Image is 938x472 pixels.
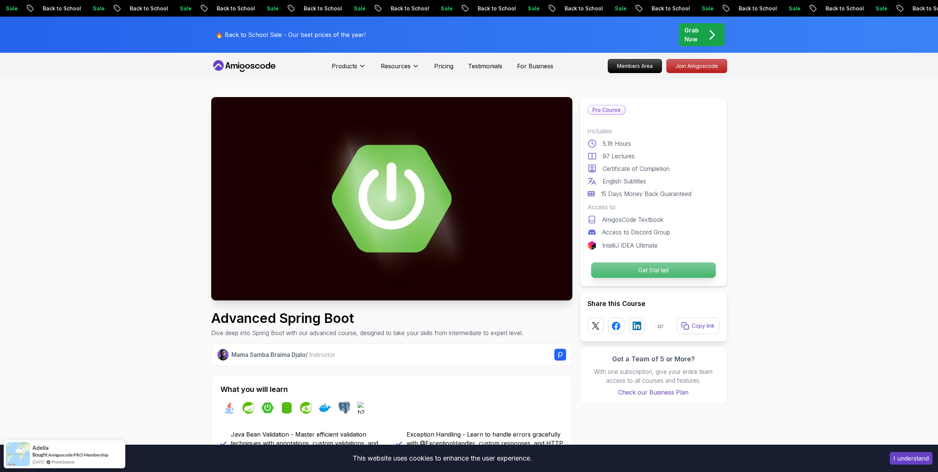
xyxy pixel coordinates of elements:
p: Resources [381,62,411,70]
p: Back to School [283,5,333,12]
h2: What you will learn [220,384,563,395]
img: advanced-spring-boot_thumbnail [211,97,572,300]
p: Java Bean Validation - Master efficient validation techniques with annotations, custom validation... [231,430,387,457]
img: spring-security logo [300,402,312,414]
img: spring logo [243,402,254,414]
img: postgres logo [338,402,350,414]
p: 15 Days Money Back Guaranteed [601,189,691,198]
h1: Advanced Spring Boot [211,311,523,325]
p: 97 Lectures [603,152,635,161]
p: 🔥 Back to School Sale - Our best prices of the year! [216,30,366,39]
p: Back to School [718,5,768,12]
p: Sale [594,5,617,12]
img: spring-boot logo [262,402,273,414]
p: Certificate of Completion [603,164,670,173]
p: Dive deep into Spring Boot with our advanced course, designed to take your skills from intermedia... [211,328,523,337]
p: Back to School [544,5,594,12]
p: Sale [507,5,530,12]
a: Pricing [434,62,453,70]
img: jetbrains logo [587,241,596,250]
span: [DATE] [32,459,44,465]
p: Access to: [587,203,719,211]
button: Copy link [677,318,719,334]
button: Get Started [590,262,716,278]
p: Access to Discord Group [602,228,670,237]
a: ProveSource [52,459,74,465]
p: AmigosCode Textbook [602,215,663,224]
div: This website uses cookies to enhance the user experience. [6,450,879,466]
p: Back to School [22,5,72,12]
p: Copy link [692,322,715,330]
p: Back to School [370,5,420,12]
p: Grab Now [684,26,699,44]
p: Sale [768,5,791,12]
p: Exception Handling - Learn to handle errors gracefully with @ExceptionHandler, custom responses, ... [407,430,563,457]
p: Back to School [457,5,507,12]
p: IntelliJ IDEA Ultimate [602,241,658,250]
p: Sale [246,5,269,12]
button: Products [332,62,366,76]
p: Back to School [805,5,855,12]
span: Bought [32,452,48,458]
a: Testimonials [468,62,502,70]
img: java logo [223,402,235,414]
p: Includes: [587,127,719,135]
p: Sale [681,5,704,12]
img: Nelson Djalo [217,349,229,361]
span: Instructor [309,351,335,358]
p: Pro Course [588,106,625,114]
a: Join Amigoscode [666,59,727,73]
p: Back to School [631,5,681,12]
p: 5.18 Hours [603,139,631,148]
a: Amigoscode PRO Membership [48,452,108,458]
img: h2 logo [358,402,369,414]
p: Sale [159,5,182,12]
p: Sale [333,5,356,12]
p: Products [332,62,357,70]
h3: Got a Team of 5 or More? [587,354,719,364]
h2: Share this Course [587,299,719,309]
button: Accept cookies [890,452,932,465]
img: spring-data-jpa logo [281,402,293,414]
span: Adella [32,445,49,451]
p: Sale [420,5,443,12]
p: Back to School [196,5,246,12]
p: Mama Samba Braima Djalo / [231,350,335,359]
p: Sale [72,5,95,12]
img: docker logo [319,402,331,414]
img: provesource social proof notification image [6,442,30,466]
p: Back to School [109,5,159,12]
a: For Business [517,62,553,70]
a: Check our Business Plan [587,388,719,397]
p: English Subtitles [603,177,646,186]
p: With one subscription, give your entire team access to all courses and features. [587,367,719,385]
p: Sale [855,5,878,12]
p: or [658,321,664,330]
button: Resources [381,62,419,76]
a: Members Area [608,59,662,73]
